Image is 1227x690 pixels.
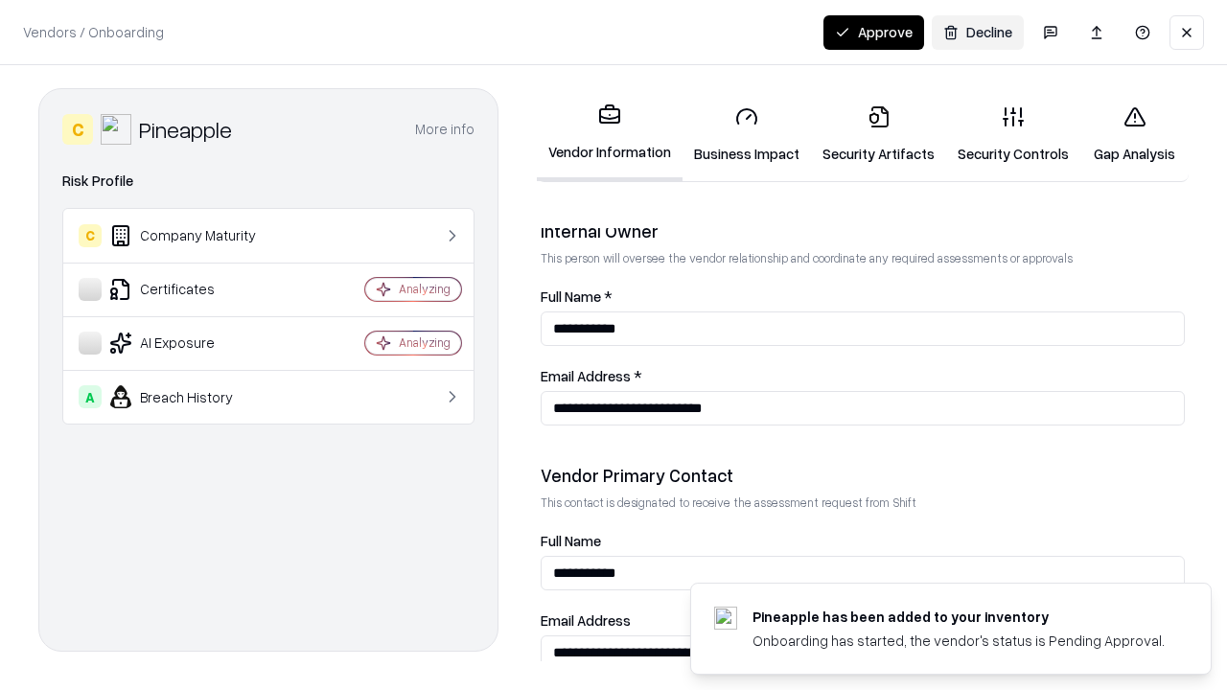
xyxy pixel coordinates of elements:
[541,534,1185,548] label: Full Name
[541,464,1185,487] div: Vendor Primary Contact
[139,114,232,145] div: Pineapple
[752,631,1165,651] div: Onboarding has started, the vendor's status is Pending Approval.
[541,250,1185,266] p: This person will oversee the vendor relationship and coordinate any required assessments or appro...
[23,22,164,42] p: Vendors / Onboarding
[541,369,1185,383] label: Email Address *
[541,613,1185,628] label: Email Address
[932,15,1024,50] button: Decline
[537,88,683,181] a: Vendor Information
[811,90,946,179] a: Security Artifacts
[101,114,131,145] img: Pineapple
[79,332,308,355] div: AI Exposure
[752,607,1165,627] div: Pineapple has been added to your inventory
[683,90,811,179] a: Business Impact
[946,90,1080,179] a: Security Controls
[79,385,102,408] div: A
[714,607,737,630] img: pineappleenergy.com
[541,494,1185,511] p: This contact is designated to receive the assessment request from Shift
[62,114,93,145] div: C
[399,281,451,297] div: Analyzing
[1080,90,1189,179] a: Gap Analysis
[415,112,475,147] button: More info
[823,15,924,50] button: Approve
[79,224,102,247] div: C
[79,278,308,301] div: Certificates
[62,170,475,193] div: Risk Profile
[541,289,1185,304] label: Full Name *
[541,219,1185,242] div: Internal Owner
[399,334,451,351] div: Analyzing
[79,385,308,408] div: Breach History
[79,224,308,247] div: Company Maturity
